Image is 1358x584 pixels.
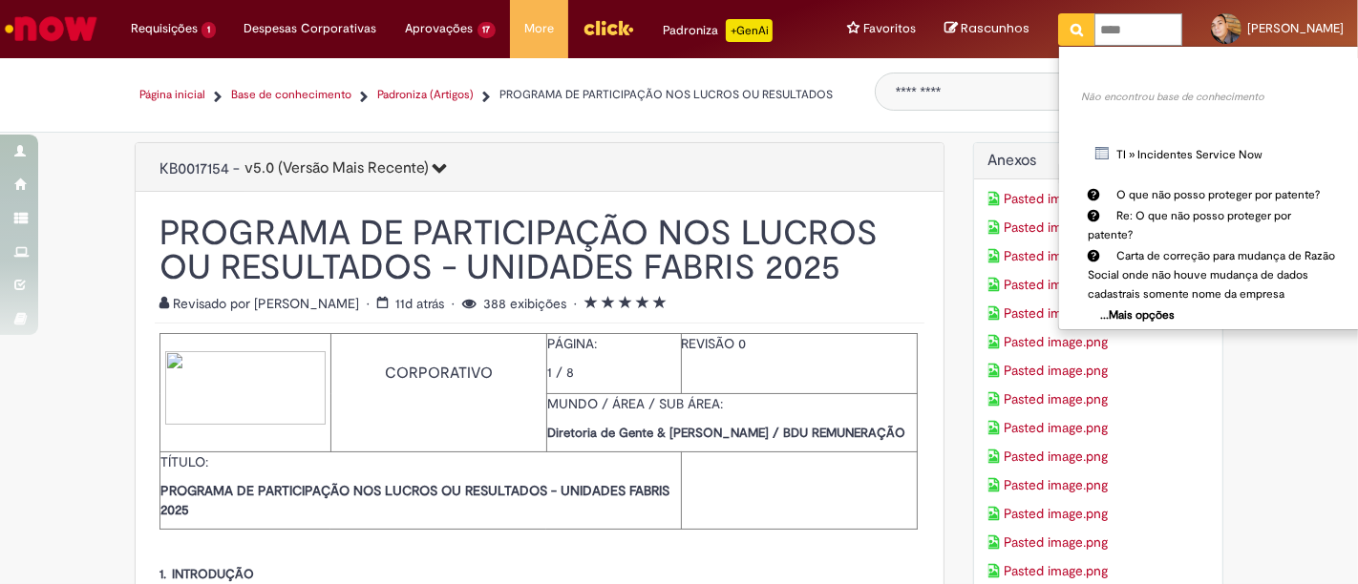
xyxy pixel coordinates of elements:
[988,189,1209,208] a: Download de anexo Pasted image.png
[574,295,581,312] span: •
[663,19,773,42] div: Padroniza
[395,295,444,312] time: 18/08/2025 16:27:51
[988,218,1209,237] a: Download de anexo Pasted image.png
[165,351,326,425] img: sys_attachment.do
[233,159,447,178] span: -
[2,10,100,48] img: ServiceNow
[988,532,1209,552] a: Download de anexo Pasted image.png
[988,418,1209,437] a: Download de anexo Pasted image.png
[1062,125,1114,142] b: Catálogo
[682,334,917,353] p: REVISÃO 0
[944,20,1029,38] a: Rascunhos
[1247,20,1344,36] span: [PERSON_NAME]
[547,394,917,413] p: MUNDO / ÁREA / SUB ÁREA:
[1062,165,1138,182] b: Comunidade
[159,216,920,284] h1: PROGRAMA DE PARTICIPAÇÃO NOS LUCROS OU RESULTADOS - UNIDADES FABRIS 2025
[160,452,681,471] p: TÍTULO:
[477,22,497,38] span: 17
[988,332,1209,351] a: Download de anexo Pasted image.png
[547,334,681,353] p: PÁGINA:
[1100,307,1175,323] b: ...Mais opções
[377,87,474,103] a: Padroniza (Artigos)
[1062,72,1103,89] b: Artigos
[619,296,632,309] i: 3
[653,296,667,309] i: 5
[159,566,254,582] span: 1. INTRODUÇÃO
[244,19,377,38] span: Despesas Corporativas
[988,389,1209,408] a: Download de anexo Pasted image.png
[452,295,458,312] span: •
[499,87,833,102] span: PROGRAMA DE PARTICIPAÇÃO NOS LUCROS OU RESULTADOS
[159,295,363,312] span: Revisado por [PERSON_NAME]
[1116,147,1263,162] span: TI » Incidentes Service Now
[988,475,1209,494] a: Download de anexo Pasted image.png
[726,19,773,42] p: +GenAi
[1088,208,1291,242] span: Re: O que não posso proteger por patente?
[483,295,566,312] span: 388 exibições
[139,87,205,103] a: Página inicial
[863,19,916,38] span: Favoritos
[159,159,229,178] span: KB0017154
[988,275,1209,294] a: Download de anexo Pasted image.png
[160,482,669,518] strong: PROGRAMA DE PARTICIPAÇÃO NOS LUCROS OU RESULTADOS - UNIDADES FABRIS 2025
[547,425,905,441] strong: Diretoria de Gente & [PERSON_NAME] / BDU REMUNERAÇÃO
[988,246,1209,265] a: Download de anexo Pasted image.png
[395,295,444,312] span: 11d atrás
[636,296,649,309] i: 4
[547,363,681,382] p: 1 / 8
[385,364,493,383] span: CORPORATIVO
[988,561,1209,580] a: Download de anexo Pasted image.png
[1058,13,1095,46] button: Pesquisar
[988,504,1209,523] a: Download de anexo Pasted image.png
[131,19,198,38] span: Requisições
[1088,248,1335,302] span: Carta de correção para mudança de Razão Social onde não houve mudança de dados cadastrais somente...
[988,303,1209,323] a: Download de anexo Pasted image.png
[961,19,1029,37] span: Rascunhos
[584,296,598,309] i: 1
[602,296,615,309] i: 2
[367,295,373,312] span: •
[988,361,1209,380] a: Download de anexo Pasted image.png
[583,13,634,42] img: click_logo_yellow_360x200.png
[584,295,667,312] span: Classificação média do artigo - 5.0 de 5 estrelas
[988,153,1209,170] h2: Anexos
[1116,187,1320,202] span: O que não posso proteger por patente?
[524,19,554,38] span: More
[244,153,447,185] button: 5.0 (Versão Mais Recente)
[406,19,474,38] span: Aprovações
[1062,52,1174,70] b: Reportar problema
[231,87,351,103] a: Base de conhecimento
[202,22,216,38] span: 1
[988,447,1209,466] a: Download de anexo Pasted image.png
